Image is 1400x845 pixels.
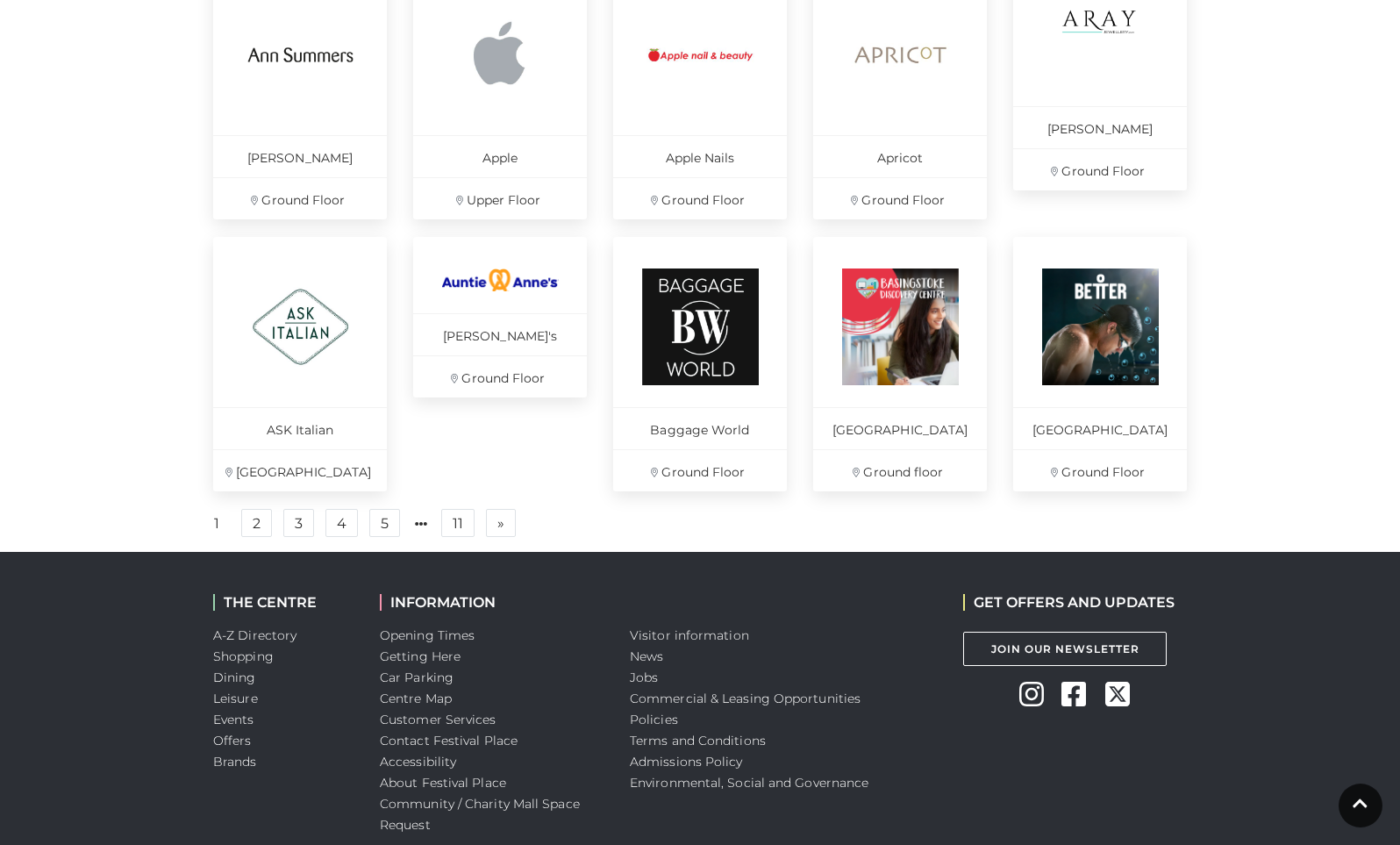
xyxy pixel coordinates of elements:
[213,754,257,770] a: Brands
[213,594,354,611] h2: THE CENTRE
[963,632,1167,666] a: Join Our Newsletter
[213,627,296,643] a: A-Z Directory
[213,691,258,706] a: Leisure
[613,237,787,491] a: Baggage World Ground Floor
[213,407,387,449] p: ASK Italian
[241,509,272,537] a: 2
[630,648,663,664] a: News
[380,648,461,664] a: Getting Here
[813,407,987,449] p: [GEOGRAPHIC_DATA]
[630,627,749,643] a: Visitor information
[486,509,516,537] a: Next
[380,691,452,706] a: Centre Map
[413,177,587,219] p: Upper Floor
[1013,237,1187,491] a: [GEOGRAPHIC_DATA] Ground Floor
[380,594,604,611] h2: INFORMATION
[380,712,496,727] a: Customer Services
[380,775,506,791] a: About Festival Place
[1013,106,1187,148] p: [PERSON_NAME]
[613,135,787,177] p: Apple Nails
[213,177,387,219] p: Ground Floor
[213,135,387,177] p: [PERSON_NAME]
[630,712,678,727] a: Policies
[813,237,987,491] a: [GEOGRAPHIC_DATA] Ground floor
[204,510,230,538] a: 1
[213,449,387,491] p: [GEOGRAPHIC_DATA]
[813,135,987,177] p: Apricot
[613,407,787,449] p: Baggage World
[213,648,274,664] a: Shopping
[413,135,587,177] p: Apple
[613,177,787,219] p: Ground Floor
[213,237,387,491] a: ASK Italian [GEOGRAPHIC_DATA]
[413,313,587,355] p: [PERSON_NAME]'s
[380,796,580,833] a: Community / Charity Mall Space Request
[613,449,787,491] p: Ground Floor
[441,509,475,537] a: 11
[369,509,400,537] a: 5
[325,509,358,537] a: 4
[630,670,658,685] a: Jobs
[1013,148,1187,190] p: Ground Floor
[963,594,1175,611] h2: GET OFFERS AND UPDATES
[630,754,743,770] a: Admissions Policy
[283,509,314,537] a: 3
[1013,449,1187,491] p: Ground Floor
[380,754,456,770] a: Accessibility
[380,670,454,685] a: Car Parking
[813,449,987,491] p: Ground floor
[213,712,254,727] a: Events
[630,733,766,748] a: Terms and Conditions
[813,177,987,219] p: Ground Floor
[380,733,518,748] a: Contact Festival Place
[413,355,587,397] p: Ground Floor
[1013,407,1187,449] p: [GEOGRAPHIC_DATA]
[213,670,256,685] a: Dining
[380,627,475,643] a: Opening Times
[413,237,587,397] a: [PERSON_NAME]'s Ground Floor
[497,517,504,529] span: »
[213,733,252,748] a: Offers
[630,775,868,791] a: Environmental, Social and Governance
[630,691,861,706] a: Commercial & Leasing Opportunities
